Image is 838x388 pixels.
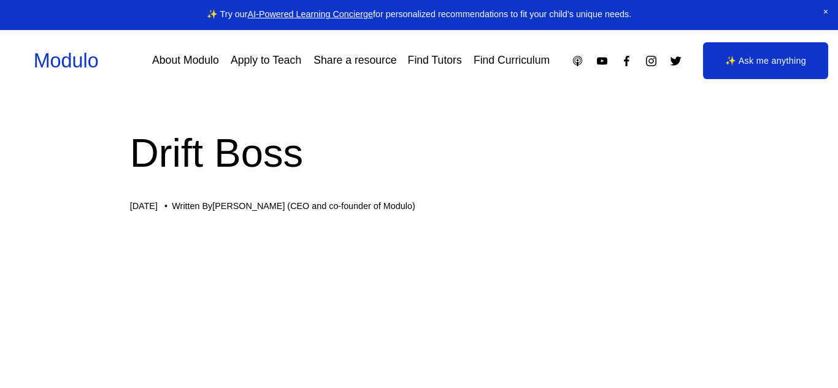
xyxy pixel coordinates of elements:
[474,50,550,72] a: Find Curriculum
[669,55,682,67] a: Twitter
[34,50,99,72] a: Modulo
[571,55,584,67] a: Apple Podcasts
[620,55,633,67] a: Facebook
[152,50,219,72] a: About Modulo
[212,201,415,211] a: [PERSON_NAME] (CEO and co-founder of Modulo)
[408,50,462,72] a: Find Tutors
[596,55,609,67] a: YouTube
[172,201,415,211] div: Written By
[130,201,158,211] span: [DATE]
[130,125,709,181] h1: Drift Boss
[313,50,396,72] a: Share a resource
[248,9,373,19] a: AI-Powered Learning Concierge
[231,50,301,72] a: Apply to Teach
[645,55,658,67] a: Instagram
[703,42,828,79] a: ✨ Ask me anything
